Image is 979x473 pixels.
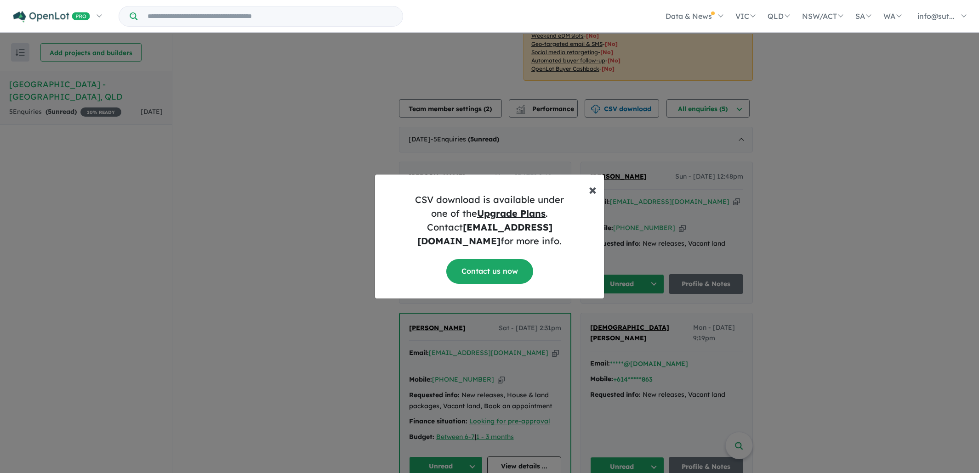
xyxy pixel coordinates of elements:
[13,11,90,23] img: Openlot PRO Logo White
[917,11,955,21] span: info@sut...
[477,208,546,219] u: Upgrade Plans
[417,221,552,247] strong: [EMAIL_ADDRESS][DOMAIN_NAME]
[139,6,401,26] input: Try estate name, suburb, builder or developer
[589,180,597,198] span: ×
[446,259,533,283] a: Contact us now
[382,193,597,248] h5: CSV download is available under one of the . Contact for more info.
